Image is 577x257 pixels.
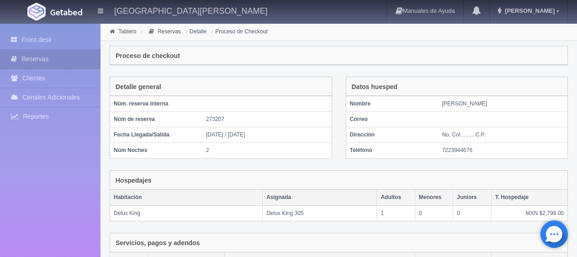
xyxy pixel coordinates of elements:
[110,96,202,112] th: Núm. reserva interna
[438,96,567,112] td: [PERSON_NAME]
[503,7,555,14] span: [PERSON_NAME]
[346,127,439,143] th: Dirección
[158,28,181,35] a: Reservas
[453,205,491,221] td: 0
[116,177,152,184] h4: Hospedajes
[110,112,202,127] th: Núm de reserva
[110,143,202,158] th: Núm Noches
[438,143,567,158] td: 7223944676
[352,84,397,90] h4: Datos huesped
[183,27,209,36] li: Detalle
[415,205,453,221] td: 0
[114,5,267,16] h4: [GEOGRAPHIC_DATA][PERSON_NAME]
[438,127,567,143] td: No, Col. , , , , C.P.
[110,127,202,143] th: Fecha Llegada/Salida
[415,190,453,205] th: Menores
[202,127,332,143] td: [DATE] / [DATE]
[110,205,263,221] td: Delux King
[263,205,377,221] td: Delux King 305
[209,27,270,36] li: Proceso de Checkout
[377,190,415,205] th: Adultos
[116,84,161,90] h4: Detalle general
[491,205,567,221] td: MXN $2,798.00
[346,96,439,112] th: Nombre
[27,3,46,21] img: Getabed
[50,9,82,16] img: Getabed
[453,190,491,205] th: Juniors
[116,240,200,247] h4: Servicios, pagos y adendos
[263,190,377,205] th: Asignada
[116,52,180,59] h4: Proceso de checkout
[202,143,332,158] td: 2
[202,112,332,127] td: 273207
[118,28,136,35] a: Tablero
[346,112,439,127] th: Correo
[491,190,567,205] th: T. Hospedaje
[377,205,415,221] td: 1
[110,190,263,205] th: Habitación
[346,143,439,158] th: Teléfono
